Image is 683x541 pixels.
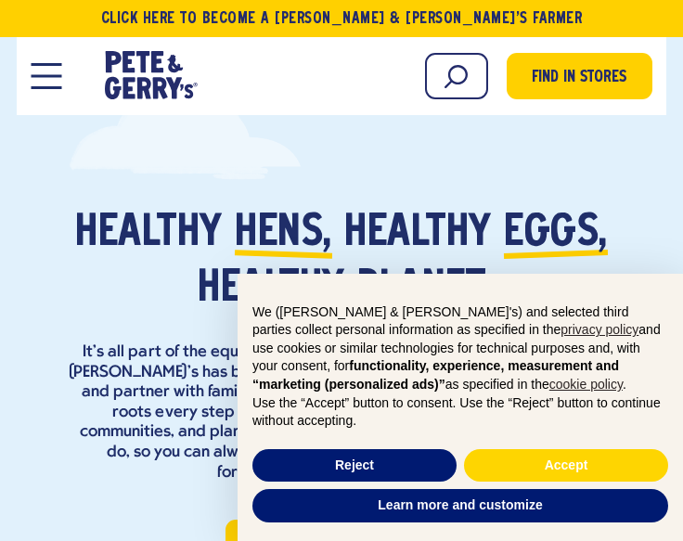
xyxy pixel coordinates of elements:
[549,377,623,392] a: cookie policy
[357,262,485,317] span: planet
[252,303,668,394] p: We ([PERSON_NAME] & [PERSON_NAME]'s) and selected third parties collect personal information as s...
[198,262,345,317] span: healthy
[252,449,457,483] button: Reject
[31,63,61,89] button: Open Mobile Menu Modal Dialog
[464,449,668,483] button: Accept
[532,66,626,91] span: Find in Stores
[507,53,652,99] a: Find in Stores
[252,358,619,392] strong: functionality, experience, measurement and “marketing (personalized ads)”
[235,206,332,262] span: hens,
[504,206,608,262] span: eggs,
[561,322,638,337] a: privacy policy
[252,489,668,522] button: Learn more and customize
[68,342,615,483] p: It’s all part of the equation. From the very beginning, [PERSON_NAME] & [PERSON_NAME]’s has been ...
[252,394,668,431] p: Use the “Accept” button to consent. Use the “Reject” button to continue without accepting.
[75,206,223,262] span: Healthy
[344,206,492,262] span: healthy
[425,53,488,99] input: Search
